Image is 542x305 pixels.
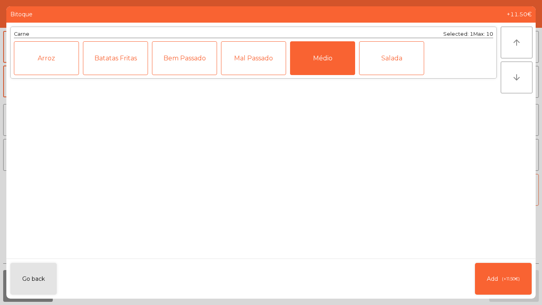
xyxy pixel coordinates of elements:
div: Salada [359,41,424,75]
div: Batatas Fritas [83,41,148,75]
button: arrow_upward [501,27,532,58]
div: Carne [14,30,29,38]
button: Go back [10,263,57,295]
div: Arroz [14,41,79,75]
span: (+11.50€) [502,276,520,282]
button: arrow_downward [501,62,532,93]
div: Bem Passado [152,41,217,75]
span: +11.50€ [507,10,532,19]
i: arrow_upward [512,38,521,47]
span: Selected: 1 [443,31,473,37]
div: Mal Passado [221,41,286,75]
button: Add(+11.50€) [475,263,532,295]
i: arrow_downward [512,73,521,82]
div: Médio [290,41,355,75]
span: Add [487,275,498,283]
span: Bitoque [10,10,33,19]
span: Max: 10 [473,31,493,37]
